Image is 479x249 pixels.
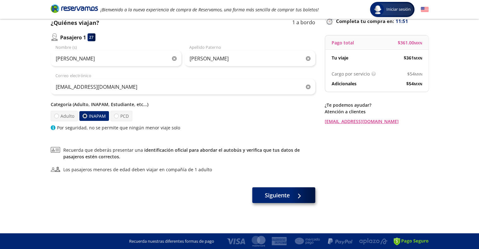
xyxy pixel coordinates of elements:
p: Pago total [332,39,354,46]
label: INAPAM [79,111,109,121]
button: English [421,6,429,14]
small: MXN [414,41,422,45]
input: Apellido Paterno [185,51,315,66]
p: Pasajero 1 [60,34,86,41]
i: Brand Logo [51,4,98,13]
input: Nombre (s) [51,51,181,66]
p: 1 a bordo [292,19,315,27]
a: Brand Logo [51,4,98,15]
p: Tu viaje [332,54,348,61]
a: identificación oficial para abordar el autobús y verifica que tus datos de pasajeros estén correc... [63,147,300,160]
p: Completa tu compra en : [325,17,429,25]
span: $ 54 [407,71,422,77]
span: Recuerda que deberás presentar una [63,147,315,160]
input: Correo electrónico [51,79,315,95]
p: Por seguridad, no se permite que ningún menor viaje solo [57,124,180,131]
p: Adicionales [332,80,356,87]
span: Siguiente [265,191,290,200]
small: MXN [415,72,422,76]
span: $ 361.00 [398,39,422,46]
p: Cargo por servicio [332,71,370,77]
p: ¿Quiénes viajan? [51,19,99,27]
p: ¿Te podemos ayudar? [325,102,429,108]
small: MXN [414,82,422,86]
small: MXN [414,56,422,60]
a: [EMAIL_ADDRESS][DOMAIN_NAME] [325,118,429,125]
span: 11:51 [396,18,408,25]
em: ¡Bienvenido a la nueva experiencia de compra de Reservamos, una forma más sencilla de comprar tus... [100,7,319,13]
p: Atención a clientes [325,108,429,115]
p: Recuerda nuestras diferentes formas de pago [129,238,214,245]
label: PCD [111,111,132,121]
div: Los pasajeros menores de edad deben viajar en compañía de 1 adulto [63,166,212,173]
div: 27 [88,33,95,41]
p: Categoría (Adulto, INAPAM, Estudiante, etc...) [51,101,315,108]
span: Iniciar sesión [384,6,413,13]
span: $ 361 [404,54,422,61]
button: Siguiente [252,187,315,203]
label: Adulto [50,110,78,121]
span: $ 54 [406,80,422,87]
